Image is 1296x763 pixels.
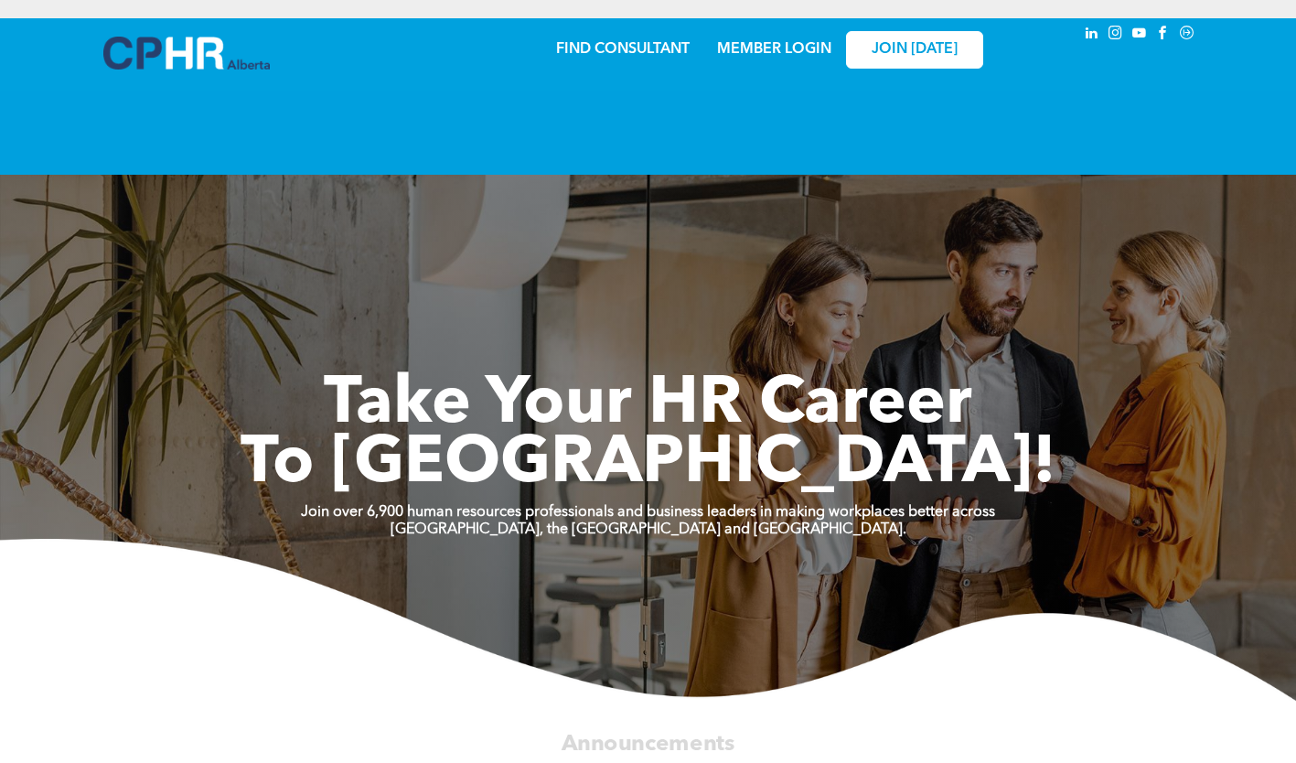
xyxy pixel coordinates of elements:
[872,41,958,59] span: JOIN [DATE]
[1153,23,1173,48] a: facebook
[241,432,1056,498] span: To [GEOGRAPHIC_DATA]!
[301,505,995,520] strong: Join over 6,900 human resources professionals and business leaders in making workplaces better ac...
[103,37,270,70] img: A blue and white logo for cp alberta
[556,42,690,57] a: FIND CONSULTANT
[1177,23,1197,48] a: Social network
[846,31,983,69] a: JOIN [DATE]
[1130,23,1150,48] a: youtube
[1082,23,1102,48] a: linkedin
[1106,23,1126,48] a: instagram
[717,42,831,57] a: MEMBER LOGIN
[324,372,972,438] span: Take Your HR Career
[391,522,906,537] strong: [GEOGRAPHIC_DATA], the [GEOGRAPHIC_DATA] and [GEOGRAPHIC_DATA].
[562,733,735,755] span: Announcements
